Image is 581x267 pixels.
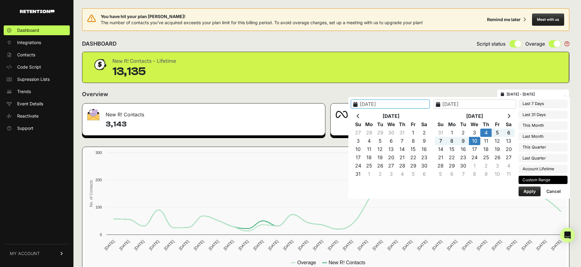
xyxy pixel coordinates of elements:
[17,64,41,70] span: Code Script
[92,57,107,72] img: dollar-coin-05c43ed7efb7bc0c12610022525b4bbbb207c7efeef5aecc26f025e68dcafac9.png
[17,76,50,82] span: Supression Lists
[408,129,419,137] td: 1
[469,120,480,129] th: We
[542,186,566,196] button: Cancel
[335,111,348,118] img: fa-meta-2f981b61bb99beabf952f7030308934f19ce035c18b003e963880cc3fabeebb7.png
[364,129,375,137] td: 28
[208,239,220,251] text: [DATE]
[327,239,339,251] text: [DATE]
[353,145,364,153] td: 10
[20,10,54,13] img: Retention.com
[446,170,458,178] td: 6
[357,239,369,251] text: [DATE]
[435,170,446,178] td: 5
[469,145,480,153] td: 17
[503,129,514,137] td: 6
[4,38,70,47] a: Integrations
[519,186,541,196] button: Apply
[118,239,130,251] text: [DATE]
[353,137,364,145] td: 3
[386,170,397,178] td: 3
[331,103,569,122] div: Meta Audience
[416,239,428,251] text: [DATE]
[100,232,102,237] text: 0
[4,50,70,60] a: Contacts
[519,100,568,108] li: Last 7 Days
[519,143,568,152] li: This Quarter
[96,178,102,182] text: 200
[4,99,70,109] a: Event Details
[397,153,408,162] td: 21
[408,120,419,129] th: Fr
[397,170,408,178] td: 4
[503,170,514,178] td: 11
[397,162,408,170] td: 28
[419,153,430,162] td: 23
[550,239,562,251] text: [DATE]
[17,88,31,95] span: Trends
[520,239,532,251] text: [DATE]
[458,129,469,137] td: 2
[503,153,514,162] td: 27
[17,113,39,119] span: Reactivate
[397,137,408,145] td: 7
[435,120,446,129] th: Su
[435,129,446,137] td: 31
[532,13,564,26] button: Meet with us
[364,162,375,170] td: 25
[297,239,309,251] text: [DATE]
[82,39,117,48] h2: DASHBOARD
[492,137,503,145] td: 12
[458,145,469,153] td: 16
[503,120,514,129] th: Sa
[519,176,568,184] li: Custom Range
[408,162,419,170] td: 29
[89,180,93,207] text: No. of Contacts
[446,120,458,129] th: Mo
[480,170,492,178] td: 9
[364,153,375,162] td: 18
[375,162,386,170] td: 26
[446,162,458,170] td: 29
[419,120,430,129] th: Sa
[503,137,514,145] td: 13
[163,239,175,251] text: [DATE]
[4,74,70,84] a: Supression Lists
[82,90,108,99] h2: Overview
[297,260,316,265] text: Overage
[469,129,480,137] td: 3
[375,120,386,129] th: Tu
[458,162,469,170] td: 30
[408,145,419,153] td: 15
[419,162,430,170] td: 30
[364,137,375,145] td: 4
[397,120,408,129] th: Th
[480,137,492,145] td: 11
[491,239,503,251] text: [DATE]
[419,145,430,153] td: 16
[386,162,397,170] td: 27
[148,239,160,251] text: [DATE]
[103,239,115,251] text: [DATE]
[353,162,364,170] td: 24
[353,129,364,137] td: 27
[469,170,480,178] td: 8
[178,239,190,251] text: [DATE]
[96,205,102,209] text: 100
[485,14,528,25] button: Remind me later
[386,239,398,251] text: [DATE]
[446,137,458,145] td: 8
[112,57,176,66] div: New R! Contacts - Lifetime
[4,244,70,263] a: MY ACCOUNT
[492,129,503,137] td: 5
[17,39,41,46] span: Integrations
[477,40,506,47] span: Script status
[397,129,408,137] td: 31
[282,239,294,251] text: [DATE]
[112,66,176,78] div: 13,135
[435,162,446,170] td: 28
[353,170,364,178] td: 31
[401,239,413,251] text: [DATE]
[17,101,43,107] span: Event Details
[408,153,419,162] td: 22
